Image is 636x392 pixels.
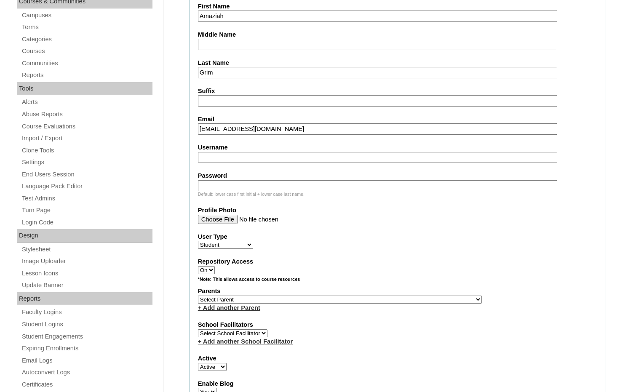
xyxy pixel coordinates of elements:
[21,181,152,192] a: Language Pack Editor
[198,115,597,124] label: Email
[198,320,597,329] label: School Facilitators
[21,46,152,56] a: Courses
[21,193,152,204] a: Test Admins
[198,171,597,180] label: Password
[198,304,260,311] a: + Add another Parent
[21,217,152,228] a: Login Code
[198,2,597,11] label: First Name
[198,59,597,67] label: Last Name
[21,70,152,80] a: Reports
[21,157,152,168] a: Settings
[198,143,597,152] label: Username
[21,268,152,279] a: Lesson Icons
[21,379,152,390] a: Certificates
[21,319,152,330] a: Student Logins
[21,58,152,69] a: Communities
[198,379,597,388] label: Enable Blog
[21,133,152,144] a: Import / Export
[21,256,152,267] a: Image Uploader
[21,34,152,45] a: Categories
[21,205,152,216] a: Turn Page
[198,30,597,39] label: Middle Name
[21,10,152,21] a: Campuses
[21,343,152,354] a: Expiring Enrollments
[21,367,152,378] a: Autoconvert Logs
[17,82,152,96] div: Tools
[198,206,597,215] label: Profile Photo
[17,229,152,243] div: Design
[17,292,152,306] div: Reports
[21,307,152,317] a: Faculty Logins
[198,232,597,241] label: User Type
[21,355,152,366] a: Email Logs
[21,145,152,156] a: Clone Tools
[198,276,597,287] div: *Note: This allows access to course resources
[21,280,152,291] a: Update Banner
[21,121,152,132] a: Course Evaluations
[21,169,152,180] a: End Users Session
[198,354,597,363] label: Active
[198,338,293,345] a: + Add another School Facilitator
[21,109,152,120] a: Abuse Reports
[198,287,597,296] label: Parents
[198,257,597,266] label: Repository Access
[21,244,152,255] a: Stylesheet
[21,97,152,107] a: Alerts
[198,191,597,197] div: Default: lower case first initial + lower case last name.
[21,331,152,342] a: Student Engagements
[198,87,597,96] label: Suffix
[21,22,152,32] a: Terms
